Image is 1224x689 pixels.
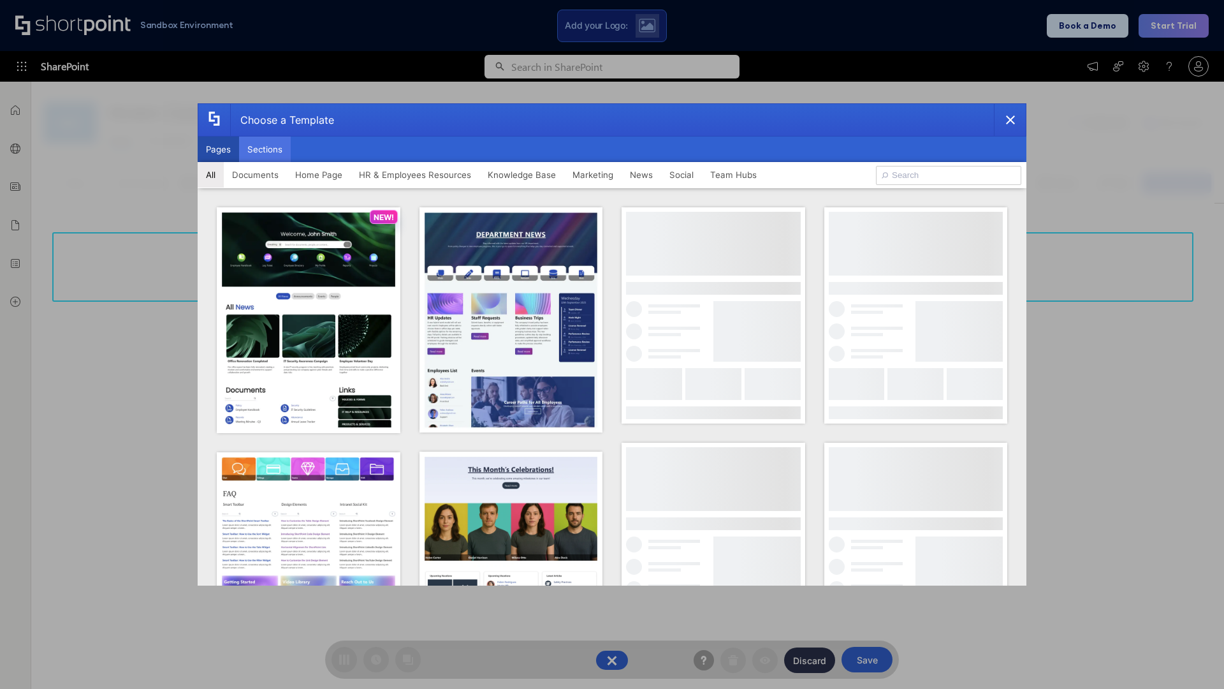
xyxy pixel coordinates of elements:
button: Pages [198,137,239,162]
div: Choose a Template [230,104,334,136]
button: Sections [239,137,291,162]
button: HR & Employees Resources [351,162,479,188]
button: Home Page [287,162,351,188]
button: Marketing [564,162,622,188]
button: Knowledge Base [479,162,564,188]
button: News [622,162,661,188]
button: Social [661,162,702,188]
p: NEW! [374,212,394,222]
div: template selector [198,103,1026,586]
iframe: Chat Widget [1160,628,1224,689]
input: Search [876,166,1021,185]
button: Team Hubs [702,162,765,188]
button: All [198,162,224,188]
button: Documents [224,162,287,188]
